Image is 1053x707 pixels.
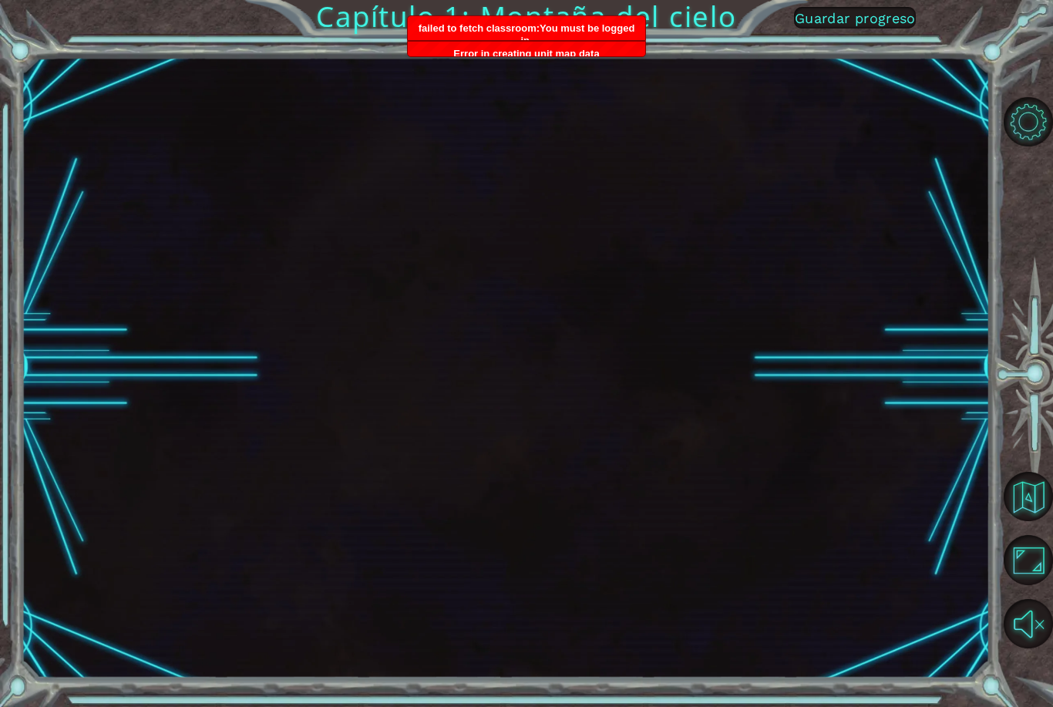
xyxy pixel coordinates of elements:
span: Error in creating unit map data [453,48,599,59]
button: Maximizar navegador [1004,535,1053,584]
button: Guardar progreso [794,7,916,29]
span: Guardar progreso [795,10,916,26]
button: Opciones de nivel [1004,97,1053,146]
span: failed to fetch classroom:You must be logged in. [419,22,635,46]
a: Volver al mapa [1006,465,1053,529]
button: Volver al mapa [1004,472,1053,521]
button: Sonido encendido [1004,599,1053,648]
